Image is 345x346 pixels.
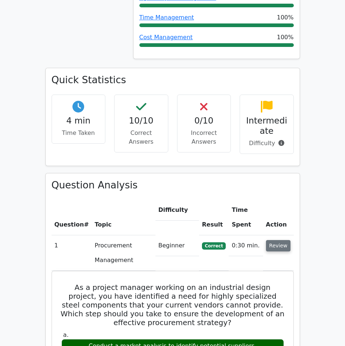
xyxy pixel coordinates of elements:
button: Review [266,240,291,251]
h4: Intermediate [246,115,288,136]
h4: 4 min [58,115,100,126]
th: Time Spent [229,200,263,235]
th: Difficulty [155,200,199,221]
td: Beginner [155,235,199,256]
span: 100% [277,33,294,42]
p: Time Taken [58,129,100,137]
a: Time Management [139,14,194,21]
span: Correct [202,242,226,250]
td: 0:30 min. [229,235,263,256]
span: Question [55,221,84,228]
td: 1 [52,235,92,271]
p: Correct Answers [120,129,162,146]
h4: 10/10 [120,115,162,126]
h3: Quick Statistics [52,74,294,86]
th: Result [199,200,229,235]
th: Action [263,200,294,235]
p: Difficulty [246,139,288,148]
span: 100% [277,13,294,22]
th: # [52,200,92,235]
h5: As a project manager working on an industrial design project, you have identified a need for high... [61,283,285,327]
a: Cost Management [139,34,193,41]
h4: 0/10 [183,115,225,126]
span: a. [63,331,69,338]
h3: Question Analysis [52,179,294,191]
p: Incorrect Answers [183,129,225,146]
td: Procurement Management [92,235,155,271]
th: Topic [92,200,155,235]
